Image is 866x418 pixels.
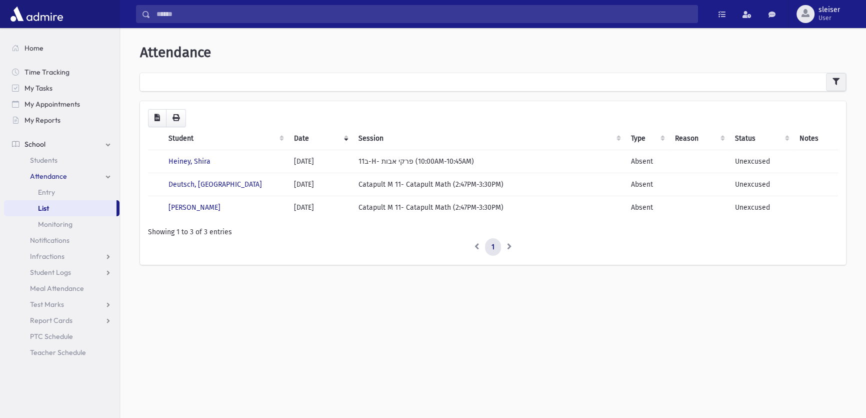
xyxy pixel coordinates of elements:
[168,157,210,166] a: Heiney, Shira
[24,68,69,77] span: Time Tracking
[140,44,211,61] span: Attendance
[24,44,43,53] span: Home
[4,248,119,264] a: Infractions
[625,173,669,196] td: Absent
[352,150,625,173] td: 11ב-H- פרקי אבות (10:00AM-10:45AM)
[30,348,86,357] span: Teacher Schedule
[288,196,353,219] td: [DATE]
[4,64,119,80] a: Time Tracking
[4,280,119,296] a: Meal Attendance
[818,6,840,14] span: sleiser
[669,127,729,150] th: Reason: activate to sort column ascending
[4,112,119,128] a: My Reports
[30,300,64,309] span: Test Marks
[30,172,67,181] span: Attendance
[168,180,262,189] a: Deutsch, [GEOGRAPHIC_DATA]
[625,196,669,219] td: Absent
[38,188,55,197] span: Entry
[485,238,501,256] a: 1
[729,150,793,173] td: Unexcused
[4,264,119,280] a: Student Logs
[162,127,288,150] th: Student: activate to sort column ascending
[4,152,119,168] a: Students
[352,173,625,196] td: Catapult M 11- Catapult Math (2:47PM-3:30PM)
[38,204,49,213] span: List
[30,252,64,261] span: Infractions
[4,168,119,184] a: Attendance
[166,109,186,127] button: Print
[625,150,669,173] td: Absent
[4,328,119,344] a: PTC Schedule
[729,196,793,219] td: Unexcused
[24,84,52,93] span: My Tasks
[352,196,625,219] td: Catapult M 11- Catapult Math (2:47PM-3:30PM)
[4,40,119,56] a: Home
[4,232,119,248] a: Notifications
[148,109,166,127] button: CSV
[4,216,119,232] a: Monitoring
[4,344,119,360] a: Teacher Schedule
[24,140,45,149] span: School
[818,14,840,22] span: User
[288,173,353,196] td: [DATE]
[625,127,669,150] th: Type: activate to sort column ascending
[288,150,353,173] td: [DATE]
[4,296,119,312] a: Test Marks
[729,173,793,196] td: Unexcused
[24,100,80,109] span: My Appointments
[4,96,119,112] a: My Appointments
[30,236,69,245] span: Notifications
[793,127,838,150] th: Notes
[24,116,60,125] span: My Reports
[352,127,625,150] th: Session : activate to sort column ascending
[4,80,119,96] a: My Tasks
[168,203,220,212] a: [PERSON_NAME]
[4,184,119,200] a: Entry
[150,5,697,23] input: Search
[4,200,116,216] a: List
[4,312,119,328] a: Report Cards
[288,127,353,150] th: Date: activate to sort column ascending
[30,156,57,165] span: Students
[8,4,65,24] img: AdmirePro
[4,136,119,152] a: School
[148,227,838,237] div: Showing 1 to 3 of 3 entries
[30,332,73,341] span: PTC Schedule
[30,268,71,277] span: Student Logs
[729,127,793,150] th: Status: activate to sort column ascending
[30,284,84,293] span: Meal Attendance
[38,220,72,229] span: Monitoring
[30,316,72,325] span: Report Cards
